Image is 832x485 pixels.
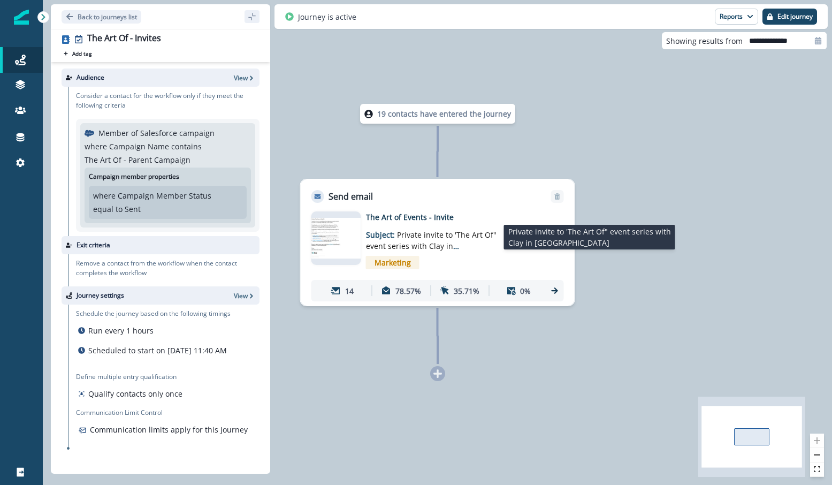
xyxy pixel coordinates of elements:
p: Add tag [72,50,91,57]
p: Showing results from [666,35,743,47]
p: Journey is active [298,11,356,22]
button: fit view [810,463,824,477]
p: Member of Salesforce campaign [98,127,215,139]
p: Schedule the journey based on the following timings [76,309,231,319]
button: View [234,291,255,300]
p: View [234,291,248,300]
p: Exit criteria [77,240,110,250]
p: 78.57% [395,285,421,297]
p: Send email [329,190,373,203]
p: Campaign Member Status [118,190,211,201]
p: where [93,190,116,201]
p: 19 contacts have entered the journey [377,108,511,119]
p: Subject: [366,223,500,252]
p: where [85,141,107,152]
img: email asset unavailable [311,218,361,259]
p: 35.71% [454,285,479,297]
button: Reports [715,9,758,25]
p: Remove a contact from the workflow when the contact completes the workflow [76,259,259,278]
p: Sent [125,203,141,215]
p: Scheduled to start on [DATE] 11:40 AM [88,345,227,356]
button: Go back [62,10,141,24]
button: Edit journey [762,9,817,25]
button: Add tag [62,49,94,58]
p: Qualify contacts only once [88,388,182,399]
p: Run every 1 hours [88,325,154,336]
p: Communication Limit Control [76,408,259,418]
p: equal to [93,203,123,215]
button: zoom out [810,448,824,463]
p: Consider a contact for the workflow only if they meet the following criteria [76,91,259,110]
img: Inflection [14,10,29,25]
p: Journey settings [77,291,124,300]
p: The Art of Events - Invite [366,211,537,223]
p: contains [171,141,202,152]
p: 0% [520,285,531,297]
span: Private invite to 'The Art Of" event series with Clay in [GEOGRAPHIC_DATA] [366,230,497,262]
p: Back to journeys list [78,12,137,21]
p: Campaign Name [109,141,169,152]
p: Communication limits apply for this Journey [90,424,248,435]
p: Audience [77,73,104,82]
button: View [234,73,255,82]
p: View [234,73,248,82]
p: Campaign member properties [89,172,179,181]
div: The Art Of - Invites [87,33,161,45]
p: Edit journey [777,13,813,20]
p: The Art Of - Parent Campaign [85,154,190,165]
div: Send emailRemoveemail asset unavailableThe Art of Events - InviteSubject: Private invite to 'The ... [300,179,575,306]
div: 19 contacts have entered the journey [335,104,540,124]
p: Define multiple entry qualification [76,372,185,382]
p: 14 [345,285,354,297]
span: Marketing [366,256,419,269]
button: sidebar collapse toggle [245,10,259,23]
